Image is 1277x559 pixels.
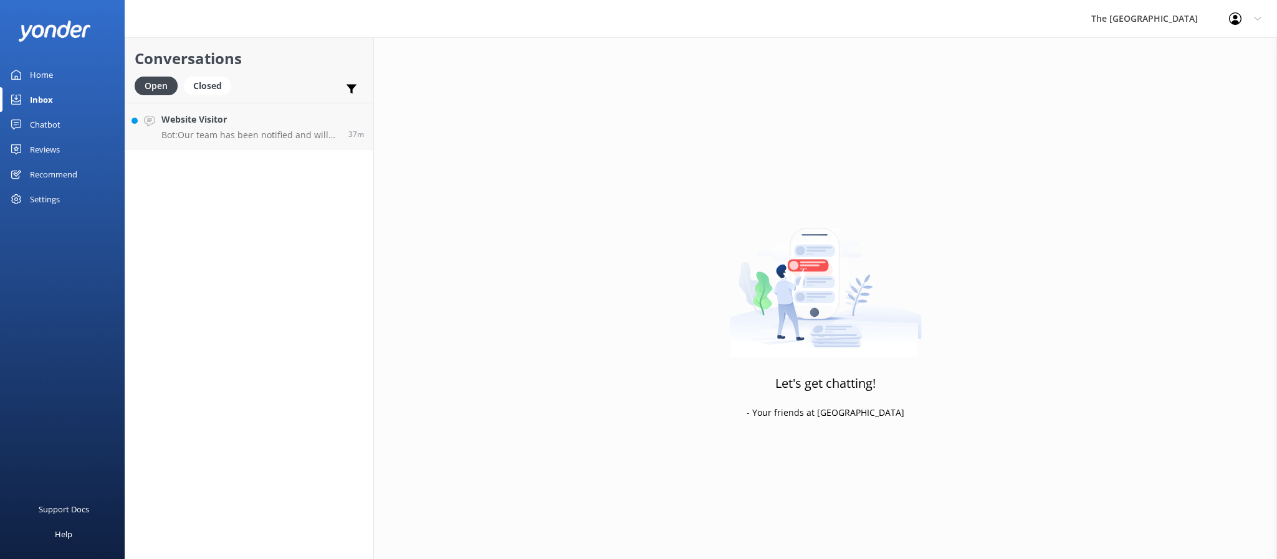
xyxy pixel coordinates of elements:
[30,87,53,112] div: Inbox
[135,78,184,92] a: Open
[30,162,77,187] div: Recommend
[135,77,178,95] div: Open
[161,113,339,126] h4: Website Visitor
[30,62,53,87] div: Home
[729,202,922,357] img: artwork of a man stealing a conversation from at giant smartphone
[19,21,90,41] img: yonder-white-logo.png
[184,77,231,95] div: Closed
[39,497,89,522] div: Support Docs
[184,78,237,92] a: Closed
[30,112,60,137] div: Chatbot
[125,103,373,149] a: Website VisitorBot:Our team has been notified and will be with you as soon as possible. Alternati...
[30,187,60,212] div: Settings
[55,522,72,547] div: Help
[161,129,339,141] p: Bot: Our team has been notified and will be with you as soon as possible. Alternatively, you can ...
[775,373,876,393] h3: Let's get chatting!
[348,129,364,139] span: 07:20pm 13-Aug-2025 (UTC -10:00) Pacific/Honolulu
[30,137,60,162] div: Reviews
[135,47,364,70] h2: Conversations
[747,406,904,420] p: - Your friends at [GEOGRAPHIC_DATA]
